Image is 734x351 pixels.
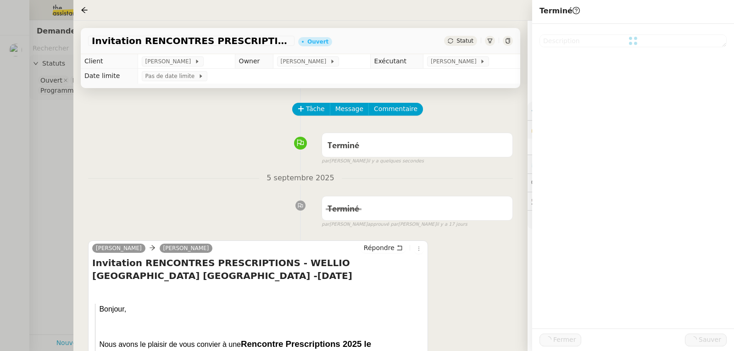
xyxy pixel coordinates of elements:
[322,221,467,228] small: [PERSON_NAME] [PERSON_NAME]
[368,103,423,116] button: Commentaire
[328,142,359,150] span: Terminé
[335,104,363,114] span: Message
[528,192,734,210] div: 🕵️Autres demandes en cours
[539,334,581,346] button: Fermer
[322,157,424,165] small: [PERSON_NAME]
[330,103,369,116] button: Message
[322,157,329,165] span: par
[528,174,734,192] div: 💬Commentaires
[374,104,417,114] span: Commentaire
[235,54,273,69] td: Owner
[281,57,330,66] span: [PERSON_NAME]
[528,155,734,173] div: ⏲️Tâches 0:00
[531,124,591,135] span: 🔐
[92,36,291,45] span: Invitation RENCONTRES PRESCRIPTIONS - WELLIO [GEOGRAPHIC_DATA] [GEOGRAPHIC_DATA] -[DATE]
[528,121,734,139] div: 🔐Données client
[145,72,198,81] span: Pas de date limite
[367,221,398,228] span: approuvé par
[531,197,629,205] span: 🕵️
[92,244,145,252] a: [PERSON_NAME]
[370,54,423,69] td: Exécutant
[685,334,727,346] button: Sauver
[81,54,138,69] td: Client
[528,211,734,228] div: 🧴Autres
[361,243,406,253] button: Répondre
[531,106,579,116] span: ⚙️
[322,221,329,228] span: par
[431,57,480,66] span: [PERSON_NAME]
[456,38,473,44] span: Statut
[436,221,467,228] span: il y a 17 jours
[367,157,424,165] span: il y a quelques secondes
[531,179,590,186] span: 💬
[528,102,734,120] div: ⚙️Procédures
[160,244,213,252] a: [PERSON_NAME]
[92,256,424,282] h4: Invitation RENCONTRES PRESCRIPTIONS - WELLIO [GEOGRAPHIC_DATA] [GEOGRAPHIC_DATA] -[DATE]
[81,69,138,84] td: Date limite
[99,340,241,348] span: Nous avons le plaisir de vous convier à une
[328,205,359,213] span: Terminé
[306,104,325,114] span: Tâche
[145,57,195,66] span: [PERSON_NAME]
[307,39,328,45] div: Ouvert
[539,6,580,15] span: Terminé
[259,172,341,184] span: 5 septembre 2025
[364,243,395,252] span: Répondre
[99,305,126,313] span: Bonjour,
[531,216,560,223] span: 🧴
[531,160,595,167] span: ⏲️
[292,103,330,116] button: Tâche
